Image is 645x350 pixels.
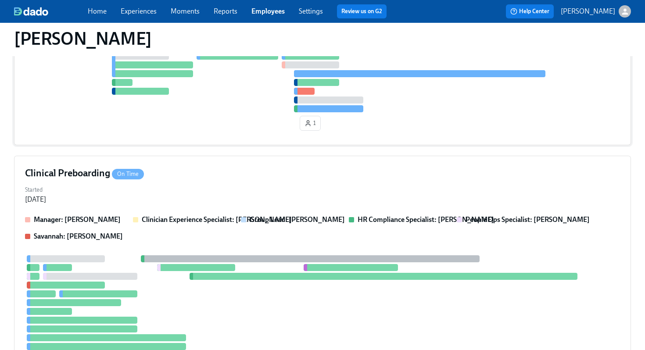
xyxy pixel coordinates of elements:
[250,215,345,224] strong: Group Lead: [PERSON_NAME]
[14,7,88,16] a: dado
[300,116,321,131] button: 1
[561,7,615,16] p: [PERSON_NAME]
[337,4,387,18] button: Review us on G2
[121,7,157,15] a: Experiences
[14,7,48,16] img: dado
[358,215,494,224] strong: HR Compliance Specialist: [PERSON_NAME]
[34,232,123,240] strong: Savannah: [PERSON_NAME]
[299,7,323,15] a: Settings
[561,5,631,18] button: [PERSON_NAME]
[25,185,46,195] label: Started
[506,4,554,18] button: Help Center
[88,7,107,15] a: Home
[112,171,144,177] span: On Time
[14,28,152,49] h1: [PERSON_NAME]
[214,7,237,15] a: Reports
[251,7,285,15] a: Employees
[25,167,144,180] h4: Clinical Preboarding
[341,7,382,16] a: Review us on G2
[34,215,121,224] strong: Manager: [PERSON_NAME]
[510,7,549,16] span: Help Center
[305,119,316,128] span: 1
[466,215,590,224] strong: People Ops Specialist: [PERSON_NAME]
[25,195,46,204] div: [DATE]
[171,7,200,15] a: Moments
[142,215,292,224] strong: Clinician Experience Specialist: [PERSON_NAME]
